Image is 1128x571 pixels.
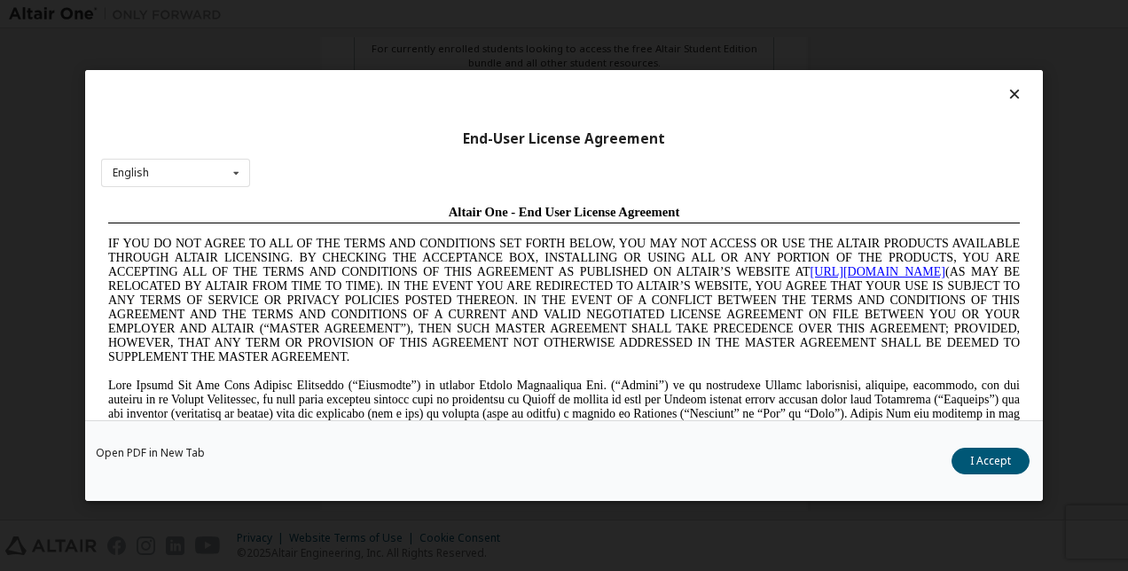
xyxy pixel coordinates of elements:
[709,67,844,81] a: [URL][DOMAIN_NAME]
[7,39,919,166] span: IF YOU DO NOT AGREE TO ALL OF THE TERMS AND CONDITIONS SET FORTH BELOW, YOU MAY NOT ACCESS OR USE...
[952,448,1030,474] button: I Accept
[7,181,919,308] span: Lore Ipsumd Sit Ame Cons Adipisc Elitseddo (“Eiusmodte”) in utlabor Etdolo Magnaaliqua Eni. (“Adm...
[101,130,1027,148] div: End-User License Agreement
[348,7,579,21] span: Altair One - End User License Agreement
[96,448,205,458] a: Open PDF in New Tab
[113,168,149,178] div: English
